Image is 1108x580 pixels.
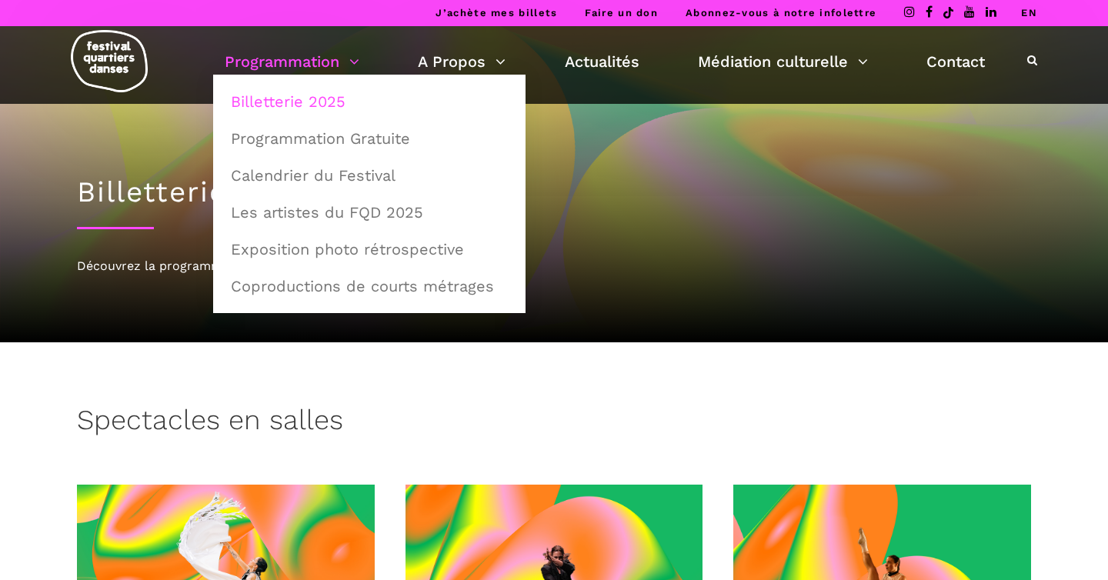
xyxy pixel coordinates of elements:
a: Médiation culturelle [698,48,868,75]
a: Programmation [225,48,359,75]
a: Calendrier du Festival [222,158,517,193]
a: EN [1021,7,1037,18]
a: J’achète mes billets [436,7,557,18]
div: Découvrez la programmation 2025 du Festival Quartiers Danses ! [77,256,1031,276]
a: Billetterie 2025 [222,84,517,119]
a: Exposition photo rétrospective [222,232,517,267]
img: logo-fqd-med [71,30,148,92]
a: Contact [926,48,985,75]
a: A Propos [418,48,506,75]
a: Coproductions de courts métrages [222,268,517,304]
a: Les artistes du FQD 2025 [222,195,517,230]
h1: Billetterie 2025 [77,175,1031,209]
h3: Spectacles en salles [77,404,343,442]
a: Programmation Gratuite [222,121,517,156]
a: Actualités [565,48,639,75]
a: Faire un don [585,7,658,18]
a: Abonnez-vous à notre infolettre [686,7,876,18]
